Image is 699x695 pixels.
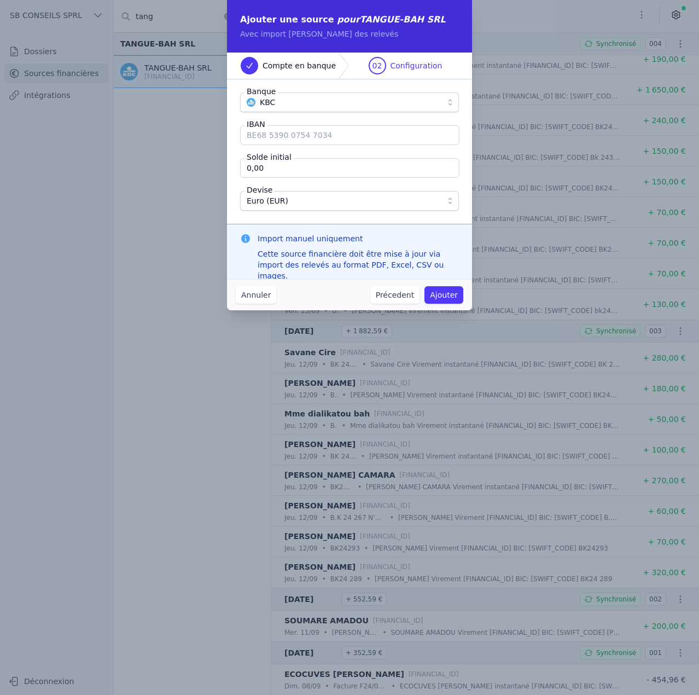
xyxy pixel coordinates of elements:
button: Précedent [370,286,420,304]
p: Avec import [PERSON_NAME] des relevés [240,28,459,39]
span: Configuration [391,60,442,71]
span: KBC [260,96,275,109]
label: IBAN [244,119,267,130]
img: kbc.png [247,98,255,107]
button: KBC [240,92,459,112]
span: 02 [372,60,382,71]
span: Euro (EUR) [247,194,288,207]
span: Compte en banque [263,60,336,71]
nav: Progress [227,53,472,79]
h2: Ajouter une source [240,13,459,26]
span: pour TANGUE-BAH SRL [337,14,445,25]
label: Devise [244,184,275,195]
button: Ajouter [424,286,463,304]
div: Cette source financière doit être mise à jour via import des relevés au format PDF, Excel, CSV ou... [258,248,459,281]
button: Euro (EUR) [240,191,459,211]
label: Solde initial [244,152,294,163]
label: Banque [244,86,278,97]
button: Annuler [236,286,276,304]
input: BE68 5390 0754 7034 [240,125,459,145]
h3: Import manuel uniquement [258,233,459,244]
